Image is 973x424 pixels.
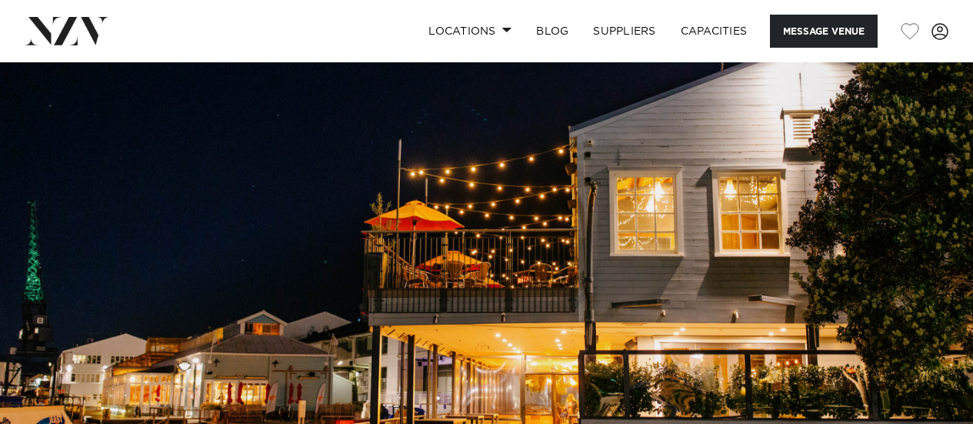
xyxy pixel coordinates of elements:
a: Capacities [668,15,760,48]
a: Locations [416,15,524,48]
a: BLOG [524,15,581,48]
button: Message Venue [770,15,878,48]
a: SUPPLIERS [581,15,668,48]
img: nzv-logo.png [25,17,108,45]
